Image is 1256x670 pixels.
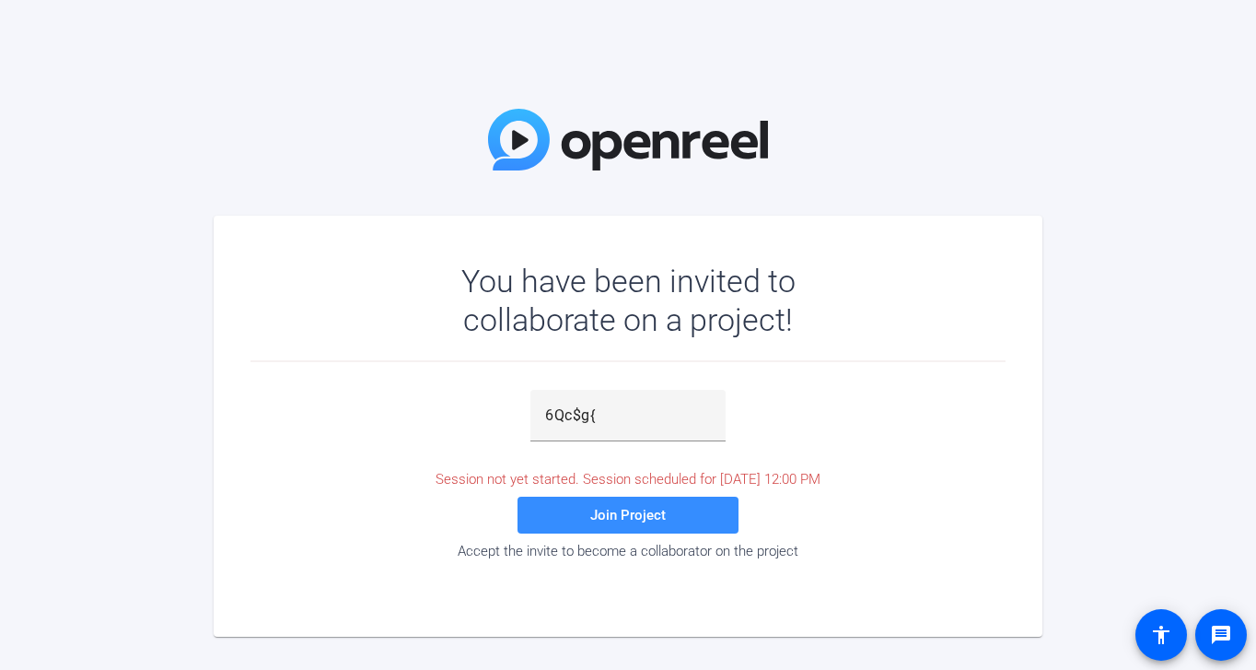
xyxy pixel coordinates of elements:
div: Session not yet started. Session scheduled for [DATE] 12:00 PM [250,471,1006,488]
input: Password [545,405,711,427]
button: Join Project [518,497,738,534]
img: OpenReel Logo [488,109,768,170]
mat-icon: accessibility [1150,624,1172,646]
span: Join Project [590,507,666,523]
mat-icon: message [1210,624,1232,646]
div: Accept the invite to become a collaborator on the project [250,543,1006,559]
div: You have been invited to collaborate on a project! [408,262,849,339]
